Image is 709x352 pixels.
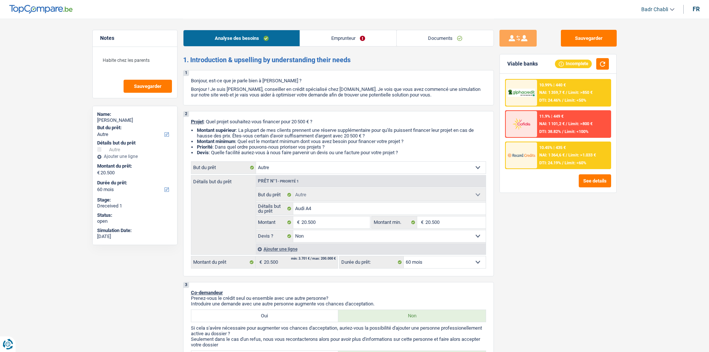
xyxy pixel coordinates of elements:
[565,98,586,103] span: Limit: <50%
[635,3,674,16] a: Badr Chabli
[256,244,486,254] div: Ajouter une ligne
[555,60,592,68] div: Incomplete
[300,30,396,46] a: Emprunteur
[568,153,596,158] span: Limit: >1.033 €
[97,154,173,159] div: Ajouter une ligne
[417,216,425,228] span: €
[191,86,486,98] p: Bonjour ! Je suis [PERSON_NAME], conseiller en crédit spécialisé chez [DOMAIN_NAME]. Je vois que ...
[191,162,256,174] label: But du prêt
[97,125,171,131] label: But du prêt:
[539,121,565,126] span: NAI: 1 101,2 €
[183,111,189,117] div: 2
[97,228,173,234] div: Simulation Date:
[197,150,209,155] span: Devis
[508,148,535,162] img: Record Credits
[124,80,172,93] button: Sauvegarder
[562,161,563,165] span: /
[539,114,563,119] div: 11.9% | 449 €
[256,216,294,228] label: Montant
[568,90,593,95] span: Limit: >850 €
[566,153,567,158] span: /
[197,139,235,144] strong: Montant minimum
[539,153,565,158] span: NAI: 1 364,6 €
[293,216,301,228] span: €
[256,230,294,242] label: Devis ?
[191,325,486,336] p: Si cela s'avère nécessaire pour augmenter vos chances d'acceptation, auriez-vous la possibilité d...
[568,121,593,126] span: Limit: >800 €
[539,161,561,165] span: DTI: 24.19%
[97,234,173,240] div: [DATE]
[539,129,561,134] span: DTI: 38.82%
[97,140,173,146] div: Détails but du prêt
[97,197,173,203] div: Stage:
[562,129,563,134] span: /
[97,117,173,123] div: [PERSON_NAME]
[539,90,565,95] span: NAI: 1 359,7 €
[291,257,336,260] div: min: 3.701 € / max: 200.000 €
[197,150,486,155] li: : Quelle facilité auriez-vous à nous faire parvenir un devis ou une facture pour votre projet ?
[278,179,299,183] span: - Priorité 1
[191,310,339,322] label: Oui
[134,84,162,89] span: Sauvegarder
[566,90,567,95] span: /
[339,256,404,268] label: Durée du prêt:
[256,189,294,201] label: But du prêt
[191,295,486,301] p: Prenez-vous le crédit seul ou ensemble avec une autre personne?
[191,119,486,124] p: : Quel projet souhaitez-vous financer pour 20 500 € ?
[197,139,486,144] li: : Quel est le montant minimum dont vous avez besoin pour financer votre projet ?
[183,70,189,76] div: 1
[566,121,567,126] span: /
[565,129,588,134] span: Limit: <100%
[693,6,700,13] div: fr
[256,203,294,215] label: Détails but du prêt
[561,30,617,47] button: Sauvegarder
[97,163,171,169] label: Montant du prêt:
[397,30,494,46] a: Documents
[191,290,223,295] span: Co-demandeur
[183,30,300,46] a: Analyse des besoins
[97,218,173,224] div: open
[191,175,256,184] label: Détails but du prêt
[9,5,73,14] img: TopCompare Logo
[539,83,566,88] div: 10.99% | 440 €
[197,127,236,133] strong: Montant supérieur
[197,144,213,150] strong: Priorité
[256,179,301,184] div: Prêt n°1
[191,301,486,307] p: Introduire une demande avec une autre personne augmente vos chances d'acceptation.
[507,61,538,67] div: Viable banks
[508,89,535,97] img: AlphaCredit
[197,144,486,150] li: : Dans quel ordre pouvons-nous prioriser vos projets ?
[191,78,486,83] p: Bonjour, est-ce que je parle bien à [PERSON_NAME] ?
[97,170,100,176] span: €
[372,216,417,228] label: Montant min.
[97,203,173,209] div: Dreceived 1
[97,180,171,186] label: Durée du prêt:
[197,127,486,139] li: : La plupart de mes clients prennent une réserve supplémentaire pour qu'ils puissent financer leu...
[183,282,189,288] div: 3
[539,98,561,103] span: DTI: 24.46%
[641,6,668,13] span: Badr Chabli
[508,117,535,131] img: Cofidis
[183,56,494,64] h2: 1. Introduction & upselling by understanding their needs
[256,256,264,268] span: €
[338,310,486,322] label: Non
[97,111,173,117] div: Name:
[579,174,611,187] button: See details
[191,336,486,348] p: Seulement dans le cas d'un refus, nous vous recontacterons alors pour avoir plus d'informations s...
[191,256,256,268] label: Montant du prêt
[191,119,204,124] span: Projet
[539,145,566,150] div: 10.45% | 435 €
[565,161,586,165] span: Limit: <60%
[562,98,563,103] span: /
[100,35,170,41] h5: Notes
[97,212,173,218] div: Status:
